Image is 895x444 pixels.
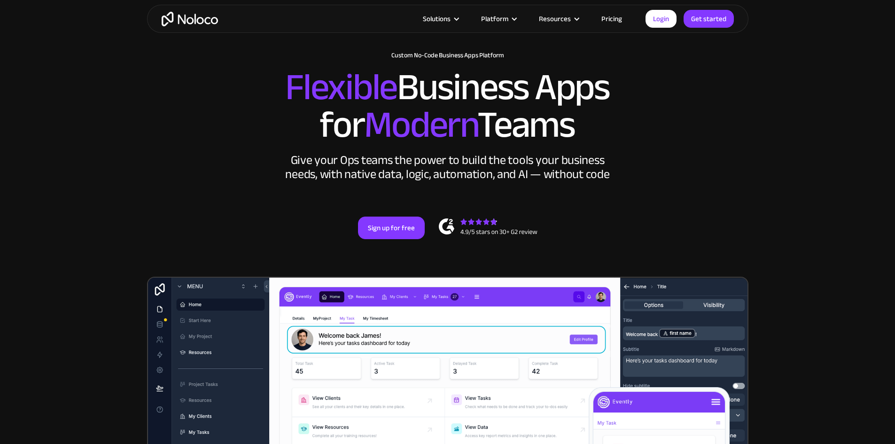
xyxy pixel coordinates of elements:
a: Pricing [590,13,634,25]
div: Solutions [423,13,451,25]
h2: Business Apps for Teams [156,69,739,144]
div: Resources [527,13,590,25]
div: Give your Ops teams the power to build the tools your business needs, with native data, logic, au... [283,153,612,181]
a: Get started [684,10,734,28]
h1: Custom No-Code Business Apps Platform [156,52,739,59]
div: Platform [481,13,508,25]
div: Platform [469,13,527,25]
a: home [162,12,218,26]
span: Flexible [285,52,397,122]
div: Solutions [411,13,469,25]
div: Resources [539,13,571,25]
a: Login [646,10,677,28]
a: Sign up for free [358,217,425,239]
span: Modern [364,90,477,160]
